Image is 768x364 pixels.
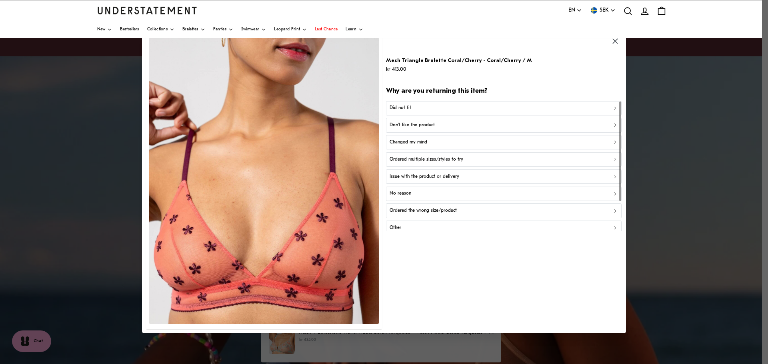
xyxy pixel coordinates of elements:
button: Changed my mind [386,135,622,149]
p: kr 413.00 [386,65,532,74]
img: CCME-BRA-004_1.jpg [149,38,379,324]
button: Issue with the product or delivery [386,169,622,184]
a: Collections [147,21,174,38]
a: New [97,21,112,38]
span: Swimwear [241,28,259,32]
span: New [97,28,106,32]
p: Ordered the wrong size/product [390,207,457,215]
span: EN [568,6,575,15]
p: Ordered multiple sizes/styles to try [390,156,463,163]
p: Don't like the product [390,121,435,129]
button: Did not fit [386,101,622,115]
h2: Why are you returning this item? [386,87,622,96]
p: Mesh Triangle Bralette Coral/Cherry - Coral/Cherry / M [386,56,532,65]
a: Learn [346,21,363,38]
span: Leopard Print [274,28,300,32]
span: Bralettes [182,28,198,32]
button: Don't like the product [386,118,622,132]
p: Other [390,224,401,232]
p: Changed my mind [390,139,427,146]
span: SEK [600,6,609,15]
a: Swimwear [241,21,266,38]
span: Learn [346,28,356,32]
a: Panties [213,21,233,38]
a: Bestsellers [120,21,139,38]
a: Bralettes [182,21,205,38]
p: No reason [390,190,411,197]
span: Collections [147,28,168,32]
button: SEK [590,6,616,15]
span: Bestsellers [120,28,139,32]
button: Other [386,221,622,235]
span: Panties [213,28,226,32]
p: Did not fit [390,104,411,112]
button: Ordered multiple sizes/styles to try [386,152,622,167]
a: Understatement Homepage [97,7,197,14]
button: Ordered the wrong size/product [386,203,622,218]
button: EN [568,6,582,15]
a: Leopard Print [274,21,307,38]
button: No reason [386,186,622,201]
p: Issue with the product or delivery [390,173,459,180]
a: Last Chance [315,21,338,38]
span: Last Chance [315,28,338,32]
